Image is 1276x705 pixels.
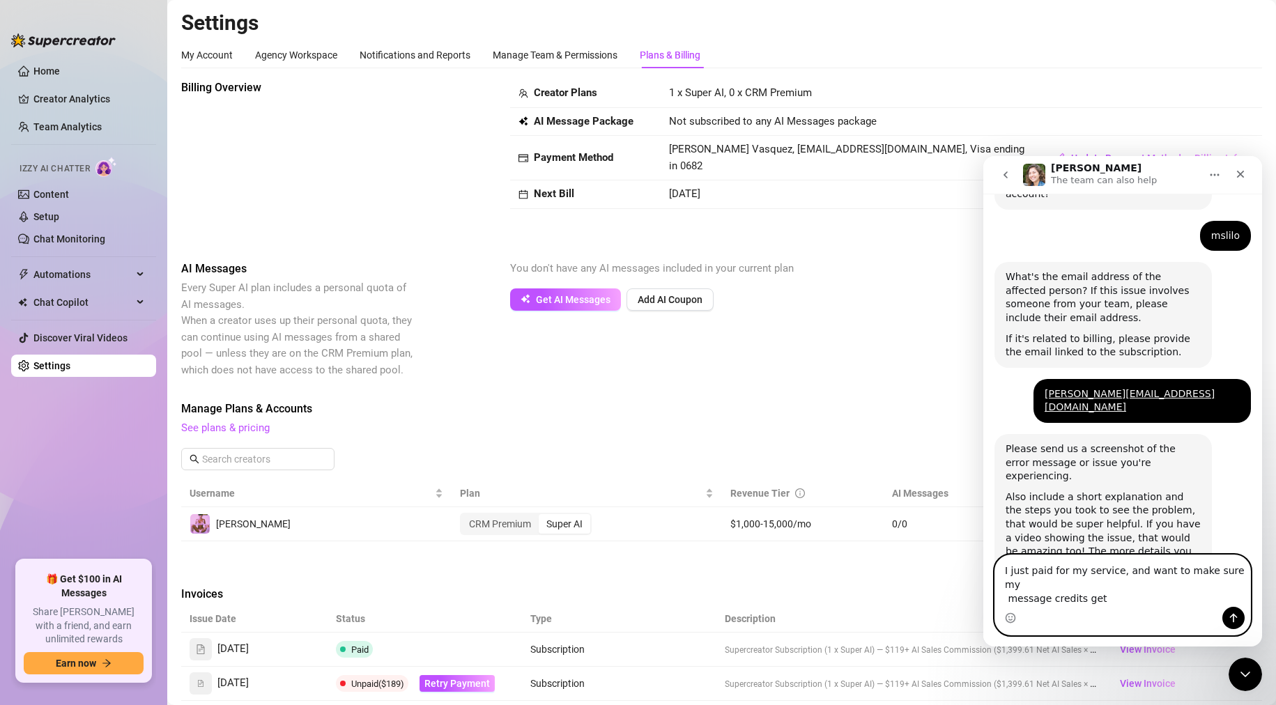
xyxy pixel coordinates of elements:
a: Team Analytics [33,121,102,132]
span: Automations [33,263,132,286]
th: Description [716,605,1106,633]
span: file-text [197,680,204,687]
span: edit [1056,153,1066,162]
div: segmented control [460,513,592,535]
a: Creator Analytics [33,88,145,110]
div: Super AI [539,514,590,534]
span: [PERSON_NAME] Vasquez, [EMAIL_ADDRESS][DOMAIN_NAME], Visa ending in 0682 [669,143,1024,172]
span: [DATE] [669,187,700,200]
a: Content [33,189,69,200]
span: + AI Sales Commission ($1,399.61 Net AI Sales × 5% Commission) — $69.98 [905,678,1191,689]
span: 🎁 Get $100 in AI Messages [24,573,144,600]
td: $1,000-15,000/mo [722,507,884,541]
span: Chat Copilot [33,291,132,313]
a: View Invoice [1114,675,1181,692]
th: Issue Date [181,605,328,633]
span: file-text [196,644,206,654]
div: Manage Team & Permissions [493,47,617,63]
span: View Invoice [1120,676,1176,691]
div: My Account [181,47,233,63]
span: Get AI Messages [536,294,610,305]
span: Izzy AI Chatter [20,162,90,176]
input: Search creators [202,451,315,467]
span: Plan [460,486,702,501]
span: Earn now [56,658,96,669]
span: + AI Sales Commission ($1,399.61 Net AI Sales × 5% Commission) — $69.98 [905,644,1191,655]
span: calendar [518,189,528,199]
a: Chat Monitoring [33,233,105,245]
span: info-circle [795,488,805,498]
span: search [190,454,199,464]
div: Plans & Billing [640,47,700,63]
img: Chat Copilot [18,297,27,307]
div: Notifications and Reports [360,47,470,63]
a: Home [33,65,60,77]
span: Update Payment Method or Billing Info [1071,153,1243,164]
th: Type [522,605,620,633]
th: AI Messages [884,480,1100,507]
span: AI Messages [181,261,415,277]
th: Status [328,605,522,633]
button: Earn nowarrow-right [24,652,144,674]
span: team [518,88,528,98]
button: Add AI Coupon [627,288,714,311]
span: arrow-right [102,658,112,668]
span: Billing Overview [181,79,415,96]
a: Setup [33,211,59,222]
span: Not subscribed to any AI Messages package [669,114,877,130]
iframe: Intercom live chat [1229,658,1262,691]
span: Subscription [530,644,585,655]
div: CRM Premium [461,514,539,534]
span: [DATE] [217,675,249,692]
a: Discover Viral Videos [33,332,128,343]
h2: Settings [181,10,1262,36]
a: See plans & pricing [181,421,270,434]
button: Update Payment Method or Billing Info [1045,147,1254,169]
a: View Invoice [1114,641,1181,658]
strong: Payment Method [534,151,613,164]
span: Paid [351,644,369,655]
span: Every Super AI plan includes a personal quota of AI messages. When a creator uses up their person... [181,281,413,376]
iframe: Intercom live chat [983,156,1262,646]
span: Invoices [181,586,415,603]
span: Revenue Tier [730,488,790,499]
img: logo-BBDzfeDw.svg [11,33,116,47]
th: Username [181,480,452,507]
strong: AI Message Package [534,115,633,127]
strong: Creator Plans [534,86,597,99]
span: Supercreator Subscription (1 x Super AI) — $119 [725,679,905,689]
span: [PERSON_NAME] [216,518,291,529]
span: Retry Payment [424,678,490,689]
div: Agency Workspace [255,47,337,63]
span: View Invoice [1120,642,1176,657]
span: 0 / 0 [892,516,1091,532]
span: Manage Plans & Accounts [181,401,1262,417]
span: Subscription [530,678,585,689]
span: You don't have any AI messages included in your current plan [510,262,794,274]
th: Plan [452,480,722,507]
span: credit-card [518,153,528,163]
a: Settings [33,360,70,371]
img: lola [190,514,210,534]
button: Get AI Messages [510,288,621,311]
span: [DATE] [217,641,249,658]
